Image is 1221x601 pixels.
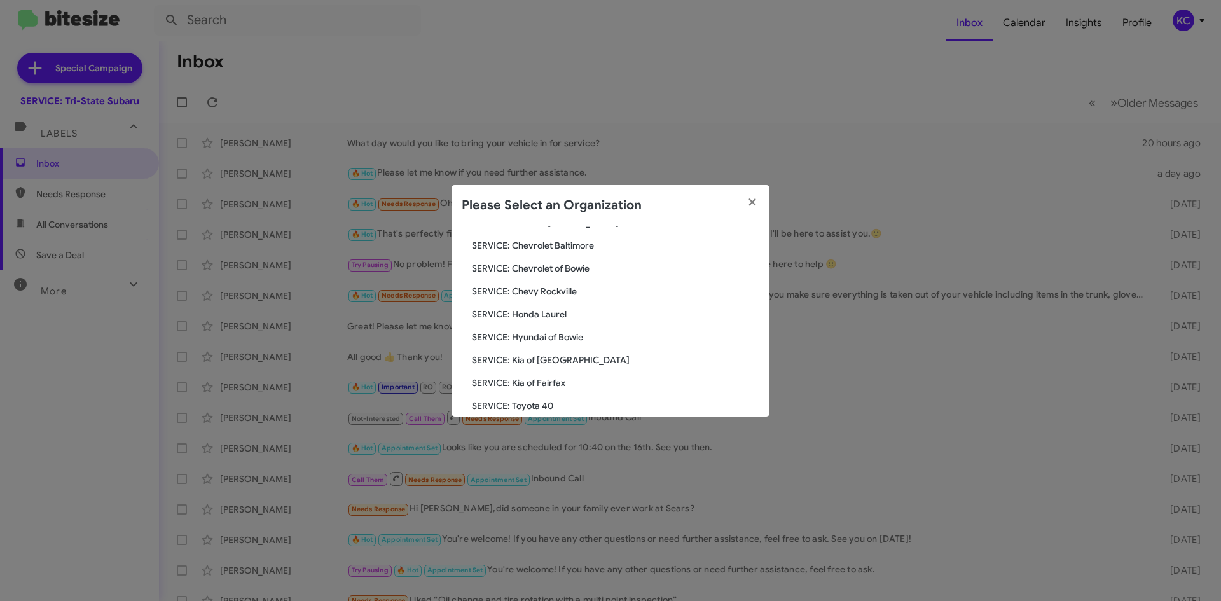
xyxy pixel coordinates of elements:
span: SERVICE: Chevrolet of Bowie [472,262,759,275]
h2: Please Select an Organization [462,195,642,216]
span: SERVICE: Chevy Rockville [472,285,759,298]
span: SERVICE: Chevrolet Baltimore [472,239,759,252]
span: SERVICE: Kia of [GEOGRAPHIC_DATA] [472,354,759,366]
span: SERVICE: Kia of Fairfax [472,376,759,389]
span: SERVICE: Toyota 40 [472,399,759,412]
span: SERVICE: Honda Laurel [472,308,759,321]
span: SERVICE: Hyundai of Bowie [472,331,759,343]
